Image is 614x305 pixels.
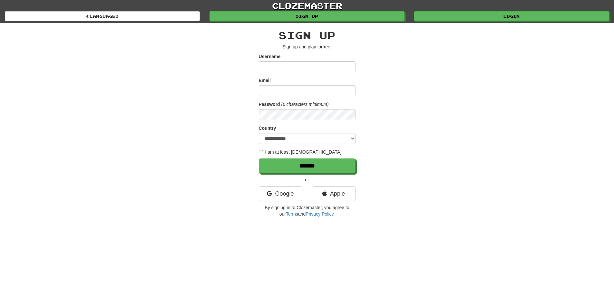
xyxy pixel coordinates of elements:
a: Google [259,186,302,201]
a: Sign up [210,11,404,21]
a: Login [414,11,609,21]
a: Privacy Policy [306,211,333,217]
p: Sign up and play for ! [259,44,356,50]
p: or [259,177,356,183]
input: I am at least [DEMOGRAPHIC_DATA] [259,150,263,154]
label: Email [259,77,271,84]
label: I am at least [DEMOGRAPHIC_DATA] [259,149,342,155]
a: Terms [286,211,298,217]
p: By signing in to Clozemaster, you agree to our and . [259,204,356,217]
a: Languages [5,11,200,21]
label: Username [259,53,281,60]
h2: Sign up [259,30,356,40]
em: (6 characters minimum) [281,102,329,107]
u: free [323,44,330,49]
label: Password [259,101,280,107]
a: Apple [312,186,356,201]
label: Country [259,125,276,131]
